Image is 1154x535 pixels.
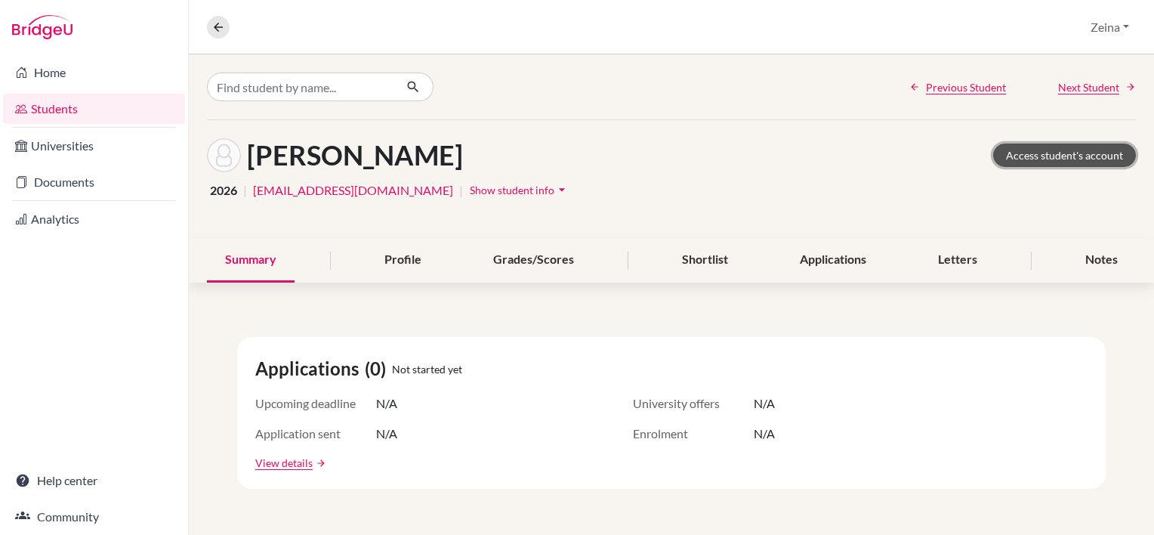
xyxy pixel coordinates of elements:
a: Analytics [3,204,185,234]
a: Universities [3,131,185,161]
div: Shortlist [664,238,746,283]
span: Not started yet [392,361,462,377]
a: Students [3,94,185,124]
span: N/A [376,425,397,443]
img: Bridge-U [12,15,73,39]
span: 2026 [210,181,237,199]
a: arrow_forward [313,458,326,469]
span: | [459,181,463,199]
div: Summary [207,238,295,283]
span: | [243,181,247,199]
a: Community [3,502,185,532]
input: Find student by name... [207,73,394,101]
a: View details [255,455,313,471]
span: N/A [376,394,397,413]
span: Previous Student [926,79,1006,95]
button: Zeina [1084,13,1136,42]
a: Home [3,57,185,88]
a: [EMAIL_ADDRESS][DOMAIN_NAME] [253,181,453,199]
img: Evan Hamid's avatar [207,138,241,172]
span: (0) [365,355,392,382]
div: Letters [920,238,995,283]
a: Next Student [1058,79,1136,95]
button: Show student infoarrow_drop_down [469,178,570,202]
i: arrow_drop_down [554,182,569,197]
span: Next Student [1058,79,1119,95]
span: Upcoming deadline [255,394,376,413]
span: N/A [754,425,775,443]
span: Enrolment [633,425,754,443]
span: Show student info [470,184,554,196]
a: Documents [3,167,185,197]
div: Profile [366,238,440,283]
div: Notes [1067,238,1136,283]
span: Application sent [255,425,376,443]
span: N/A [754,394,775,413]
span: Applications [255,355,365,382]
a: Help center [3,465,185,496]
a: Access student's account [993,144,1136,167]
h1: [PERSON_NAME] [247,139,463,172]
span: University offers [633,394,754,413]
div: Grades/Scores [475,238,592,283]
a: Previous Student [909,79,1006,95]
div: Applications [782,238,884,283]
